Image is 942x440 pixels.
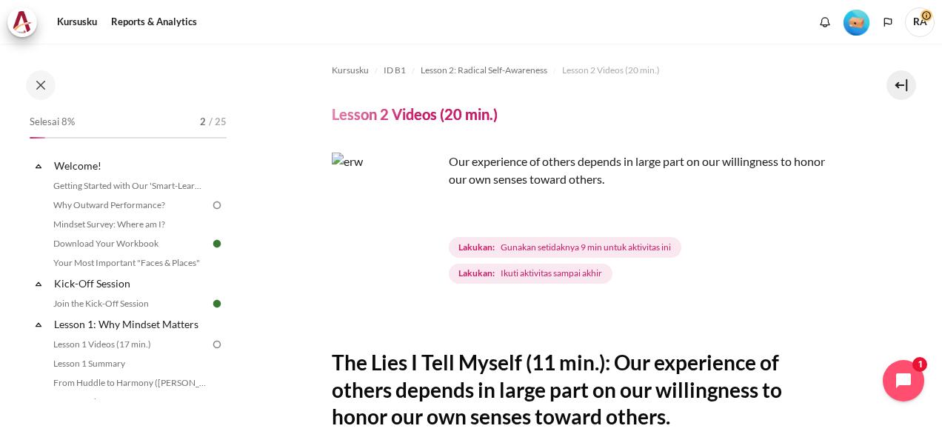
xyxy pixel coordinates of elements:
a: Level #1 [838,8,875,36]
div: di samping untuk melihat detail lebih lanjut [814,11,836,33]
img: Selesai [210,297,224,310]
a: Reports & Analytics [106,7,202,37]
span: Ciutkan [31,159,46,173]
a: From Huddle to Harmony ([PERSON_NAME] Story) [49,374,210,392]
a: Architeck Architeck [7,7,44,37]
span: 2 [200,115,206,130]
a: Kursusku [52,7,102,37]
button: Languages [877,11,899,33]
strong: Lakukan: [458,241,495,254]
a: Lesson 1 Videos (17 min.) [49,336,210,353]
img: erw [332,153,443,264]
a: Why Outward Performance? [49,196,210,214]
div: Level #1 [844,8,869,36]
img: Lakukan [210,338,224,351]
a: ID B1 [384,61,406,79]
img: Selesai [210,237,224,250]
a: Your Most Important "Faces & Places" [49,254,210,272]
span: Lesson 2: Radical Self-Awareness [421,64,547,77]
h2: The Lies I Tell Myself (11 min.): Our experience of others depends in large part on our willingne... [332,349,837,430]
h4: Lesson 2 Videos (20 min.) [332,104,498,124]
span: / 25 [209,115,227,130]
img: Architeck [12,11,33,33]
img: Lakukan [210,199,224,212]
span: Ciutkan [31,276,46,291]
a: Kursusku [332,61,369,79]
a: Welcome! [52,156,210,176]
span: Selesai 8% [30,115,75,130]
a: Lesson 1: Why Mindset Matters [52,314,210,334]
div: Persyaratan penyelesaian untuk Lesson 2 Videos (20 min.) [449,234,837,287]
img: Level #1 [844,10,869,36]
span: Gunakan setidaknya 9 min untuk aktivitas ini [501,241,671,254]
span: Ciutkan [31,317,46,332]
a: Lesson 2 Videos (20 min.) [562,61,660,79]
strong: Lakukan: [458,267,495,280]
span: ID B1 [384,64,406,77]
a: Getting Started with Our 'Smart-Learning' Platform [49,177,210,195]
a: Join the Kick-Off Session [49,295,210,313]
a: Mindset Survey: Where am I? [49,216,210,233]
nav: Bilah navigasi [332,59,837,82]
a: Lesson 2: Radical Self-Awareness [421,61,547,79]
a: Download Your Workbook [49,235,210,253]
p: Our experience of others depends in large part on our willingness to honor our own senses toward ... [332,153,837,188]
a: Menu pengguna [905,7,935,37]
span: Kursusku [332,64,369,77]
a: Crossword Craze [49,393,210,411]
span: RA [905,7,935,37]
span: Ikuti aktivitas sampai akhir [501,267,602,280]
a: Lesson 1 Summary [49,355,210,373]
span: Lesson 2 Videos (20 min.) [562,64,660,77]
a: Kick-Off Session [52,273,210,293]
